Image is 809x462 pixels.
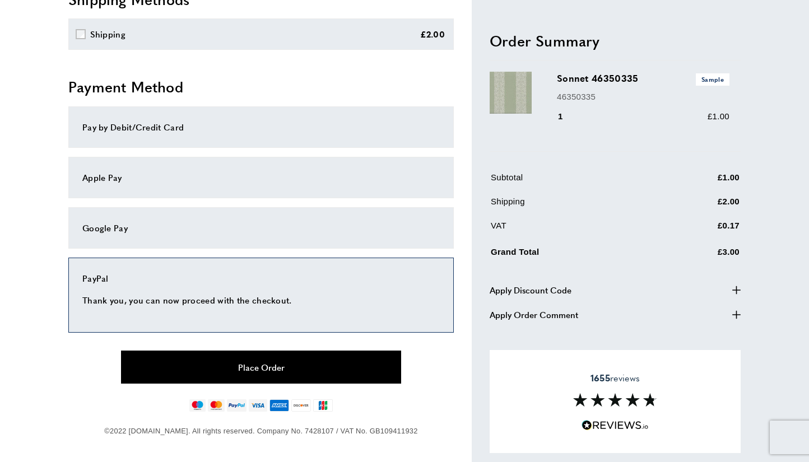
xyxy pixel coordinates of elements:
h2: Payment Method [68,77,454,97]
p: 46350335 [557,90,729,103]
img: Reviews.io 5 stars [582,420,649,431]
span: £1.00 [708,111,729,121]
span: Apply Order Comment [490,307,578,321]
img: Reviews section [573,393,657,407]
img: paypal [227,399,247,412]
div: PayPal [82,272,440,285]
div: Pay by Debit/Credit Card [82,120,440,134]
img: maestro [189,399,206,412]
td: VAT [491,219,661,241]
td: Shipping [491,195,661,217]
td: Subtotal [491,171,661,193]
span: ©2022 [DOMAIN_NAME]. All rights reserved. Company No. 7428107 / VAT No. GB109411932 [104,427,417,435]
div: Apple Pay [82,171,440,184]
img: jcb [313,399,333,412]
div: Google Pay [82,221,440,235]
p: Thank you, you can now proceed with the checkout. [82,293,440,307]
td: £3.00 [662,243,740,267]
td: £2.00 [662,195,740,217]
span: Apply Discount Code [490,283,571,296]
img: visa [249,399,267,412]
div: £2.00 [420,27,445,41]
h3: Sonnet 46350335 [557,72,729,85]
strong: 1655 [591,371,610,384]
div: Shipping [90,27,125,41]
div: 1 [557,110,579,123]
span: Sample [696,73,729,85]
img: mastercard [208,399,224,412]
img: american-express [269,399,289,412]
img: Sonnet 46350335 [490,72,532,114]
td: £1.00 [662,171,740,193]
h2: Order Summary [490,30,741,50]
td: £0.17 [662,219,740,241]
button: Place Order [121,351,401,384]
span: reviews [591,372,640,384]
img: discover [291,399,311,412]
td: Grand Total [491,243,661,267]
